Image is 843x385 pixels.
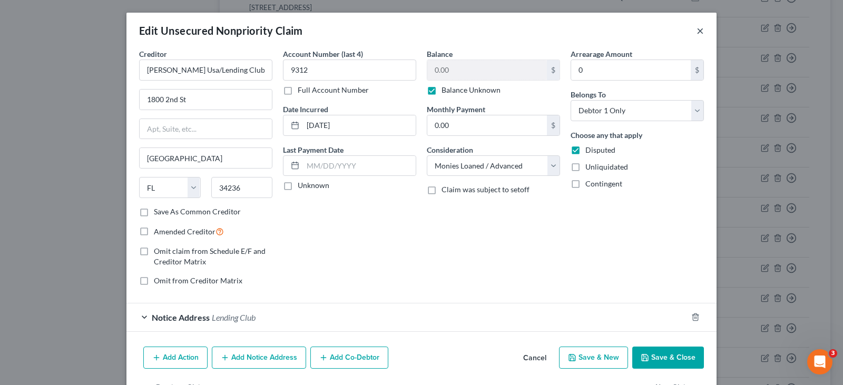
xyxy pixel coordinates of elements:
[212,347,306,369] button: Add Notice Address
[571,60,691,80] input: 0.00
[571,48,632,60] label: Arrearage Amount
[442,185,530,194] span: Claim was subject to setoff
[140,148,272,168] input: Enter city...
[298,85,369,95] label: Full Account Number
[283,60,416,81] input: XXXX
[310,347,388,369] button: Add Co-Debtor
[829,349,837,358] span: 3
[140,119,272,139] input: Apt, Suite, etc...
[691,60,703,80] div: $
[571,130,642,141] label: Choose any that apply
[585,145,615,154] span: Disputed
[139,60,272,81] input: Search creditor by name...
[303,115,416,135] input: MM/DD/YYYY
[139,23,303,38] div: Edit Unsecured Nonpriority Claim
[515,348,555,369] button: Cancel
[154,276,242,285] span: Omit from Creditor Matrix
[427,144,473,155] label: Consideration
[427,115,547,135] input: 0.00
[140,90,272,110] input: Enter address...
[154,227,215,236] span: Amended Creditor
[211,177,273,198] input: Enter zip...
[585,162,628,171] span: Unliquidated
[212,312,256,322] span: Lending Club
[152,312,210,322] span: Notice Address
[547,115,560,135] div: $
[585,179,622,188] span: Contingent
[154,246,266,266] span: Omit claim from Schedule E/F and Creditor Matrix
[697,24,704,37] button: ×
[427,60,547,80] input: 0.00
[427,104,485,115] label: Monthly Payment
[559,347,628,369] button: Save & New
[571,90,606,99] span: Belongs To
[283,144,344,155] label: Last Payment Date
[547,60,560,80] div: $
[139,50,167,58] span: Creditor
[632,347,704,369] button: Save & Close
[143,347,208,369] button: Add Action
[442,85,501,95] label: Balance Unknown
[298,180,329,191] label: Unknown
[283,48,363,60] label: Account Number (last 4)
[154,206,241,217] label: Save As Common Creditor
[283,104,328,115] label: Date Incurred
[427,48,453,60] label: Balance
[807,349,832,374] iframe: Intercom live chat
[303,156,416,176] input: MM/DD/YYYY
